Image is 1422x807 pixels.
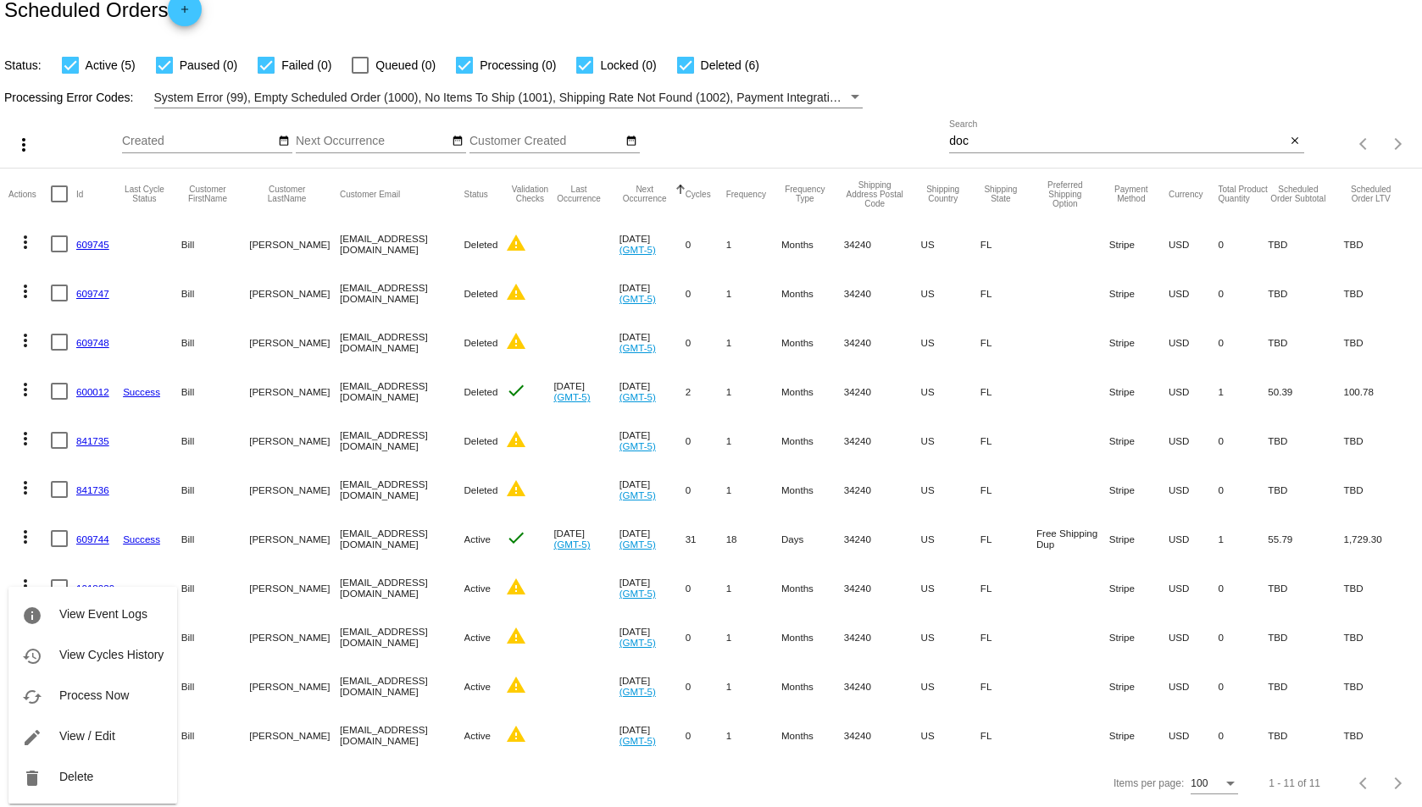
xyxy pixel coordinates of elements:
[22,768,42,788] mat-icon: delete
[59,607,147,621] span: View Event Logs
[59,648,164,661] span: View Cycles History
[59,729,115,743] span: View / Edit
[59,688,129,702] span: Process Now
[22,727,42,748] mat-icon: edit
[22,605,42,626] mat-icon: info
[22,646,42,666] mat-icon: history
[59,770,93,783] span: Delete
[22,687,42,707] mat-icon: cached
